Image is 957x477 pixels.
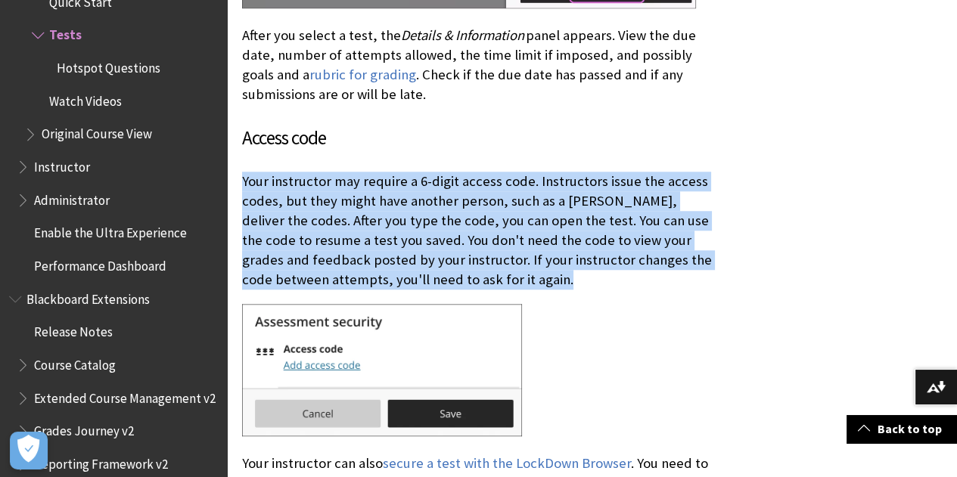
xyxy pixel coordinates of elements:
[383,454,631,472] a: secure a test with the LockDown Browser
[34,320,113,340] span: Release Notes
[242,26,718,105] p: After you select a test, the panel appears. View the due date, number of attempts allowed, the ti...
[242,304,522,436] img: Test setting panel open focused on the assessment security section
[34,154,90,175] span: Instructor
[49,23,82,43] span: Tests
[10,432,48,469] button: Open Preferences
[847,415,957,443] a: Back to top
[34,221,187,241] span: Enable the Ultra Experience
[34,187,110,208] span: Administrator
[34,253,166,274] span: Performance Dashboard
[401,26,524,44] span: Details & Information
[26,287,150,307] span: Blackboard Extensions
[42,122,152,142] span: Original Course View
[34,386,216,406] span: Extended Course Management v2
[57,55,160,76] span: Hotspot Questions
[49,88,122,109] span: Watch Videos
[309,66,416,84] a: rubric for grading
[242,124,718,153] h3: Access code
[34,352,116,373] span: Course Catalog
[34,451,168,472] span: Reporting Framework v2
[34,419,134,439] span: Grades Journey v2
[242,172,718,290] p: Your instructor may require a 6-digit access code. Instructors issue the access codes, but they m...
